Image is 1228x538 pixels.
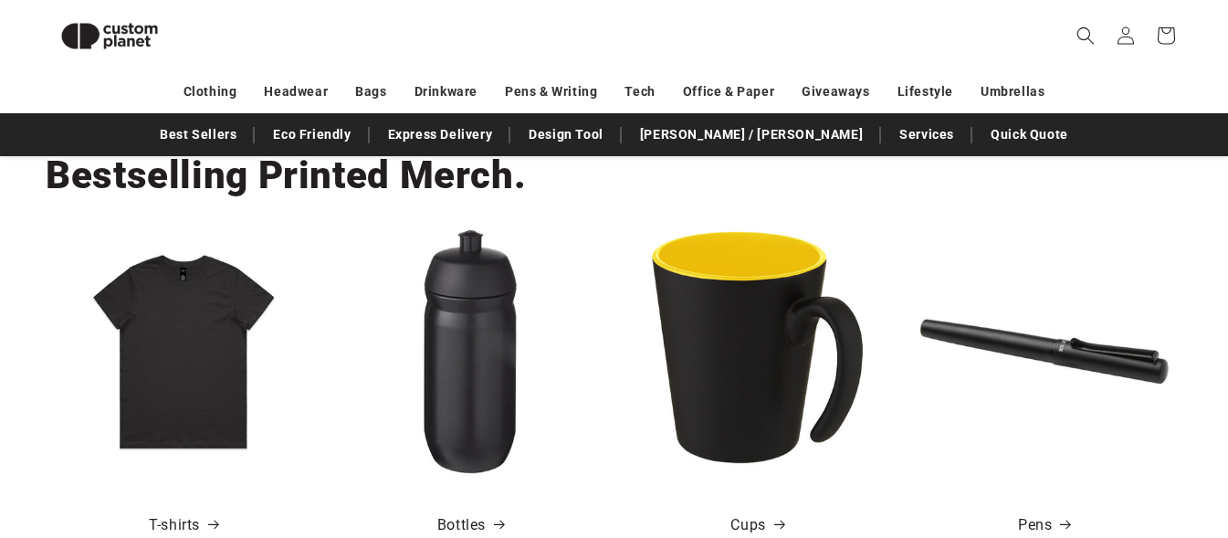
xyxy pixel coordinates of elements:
h2: Bestselling Printed Merch. [46,151,526,200]
iframe: Chat Widget [923,341,1228,538]
img: Custom Planet [46,7,173,65]
a: Headwear [264,76,328,108]
a: Bags [355,76,386,108]
img: Oli 360 ml ceramic mug with handle [634,227,882,476]
a: Design Tool [520,119,613,151]
summary: Search [1065,16,1106,56]
a: Express Delivery [379,119,502,151]
a: Tech [624,76,655,108]
a: Pens & Writing [505,76,597,108]
a: Eco Friendly [264,119,360,151]
a: Office & Paper [683,76,774,108]
a: Quick Quote [981,119,1077,151]
a: [PERSON_NAME] / [PERSON_NAME] [631,119,872,151]
a: Services [890,119,963,151]
a: Drinkware [415,76,478,108]
a: Best Sellers [151,119,246,151]
a: Lifestyle [897,76,953,108]
a: Umbrellas [981,76,1044,108]
a: Giveaways [802,76,869,108]
a: Clothing [184,76,237,108]
img: HydroFlex™ 500 ml squeezy sport bottle [346,227,594,476]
